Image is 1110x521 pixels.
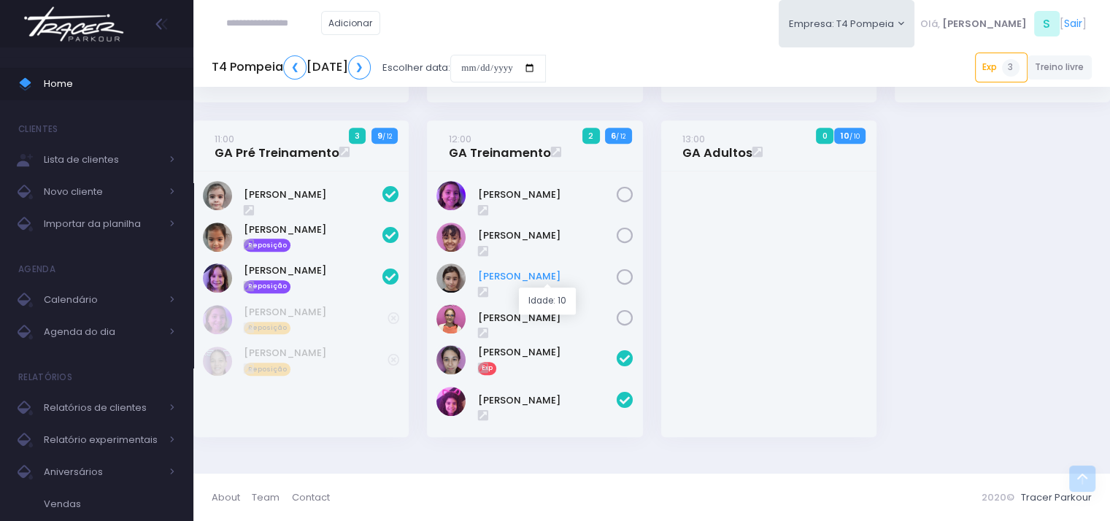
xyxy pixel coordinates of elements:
[478,311,617,325] a: [PERSON_NAME]
[942,17,1027,31] span: [PERSON_NAME]
[44,398,161,417] span: Relatórios de clientes
[44,463,161,482] span: Aniversários
[44,495,175,514] span: Vendas
[244,322,290,335] span: Reposição
[582,128,600,144] span: 2
[449,131,551,161] a: 12:00GA Treinamento
[478,393,617,408] a: [PERSON_NAME]
[840,130,849,142] strong: 10
[44,74,175,93] span: Home
[914,7,1092,40] div: [ ]
[18,115,58,144] h4: Clientes
[252,483,291,512] a: Team
[348,55,371,80] a: ❯
[382,132,392,141] small: / 12
[244,305,388,320] a: [PERSON_NAME]
[349,128,366,144] span: 3
[436,263,466,293] img: Sarah Fernandes da Silva
[478,228,617,243] a: [PERSON_NAME]
[436,387,466,416] img: Catarina souza ramos de Oliveira
[1034,11,1060,36] span: S
[212,55,371,80] h5: T4 Pompeia [DATE]
[203,305,232,334] img: Heloisa Nivolone
[920,17,940,31] span: Olá,
[975,53,1028,82] a: Exp3
[283,55,307,80] a: ❮
[816,128,833,144] span: 0
[849,132,859,141] small: / 10
[436,223,466,252] img: Júlia Caze Rodrigues
[478,188,617,202] a: [PERSON_NAME]
[203,181,232,210] img: Brunna Mateus De Paulo Alves
[44,150,161,169] span: Lista de clientes
[616,132,625,141] small: / 12
[44,215,161,234] span: Importar da planilha
[18,363,72,392] h4: Relatórios
[436,181,466,210] img: Heloisa Nivolone
[478,269,617,284] a: [PERSON_NAME]
[682,131,752,161] a: 13:00GA Adultos
[215,132,234,146] small: 11:00
[244,239,290,252] span: Reposição
[244,223,382,237] a: [PERSON_NAME]
[1002,59,1020,77] span: 3
[215,131,339,161] a: 11:00GA Pré Treinamento
[203,263,232,293] img: Melissa Gouveia
[18,255,55,284] h4: Agenda
[982,490,1014,504] span: 2020©
[203,347,232,376] img: Maria Carolina Franze Oliveira
[436,304,466,333] img: Sofia Viola
[44,290,161,309] span: Calendário
[1028,55,1092,80] a: Treino livre
[478,345,617,360] a: [PERSON_NAME]
[1064,16,1082,31] a: Sair
[519,287,576,314] div: Idade: 10
[292,483,330,512] a: Contact
[449,132,471,146] small: 12:00
[436,345,466,374] img: Anita Feliciano de Carvalho
[611,130,616,142] strong: 6
[203,223,232,252] img: Cecília Aimi Shiozuka de Oliveira
[244,263,382,278] a: [PERSON_NAME]
[244,346,388,360] a: [PERSON_NAME]
[212,51,546,85] div: Escolher data:
[321,11,381,35] a: Adicionar
[44,323,161,341] span: Agenda do dia
[44,431,161,449] span: Relatório experimentais
[244,280,290,293] span: Reposição
[44,182,161,201] span: Novo cliente
[1021,490,1092,504] a: Tracer Parkour
[377,130,382,142] strong: 9
[244,363,290,376] span: Reposição
[244,188,382,202] a: [PERSON_NAME]
[212,483,252,512] a: About
[682,132,705,146] small: 13:00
